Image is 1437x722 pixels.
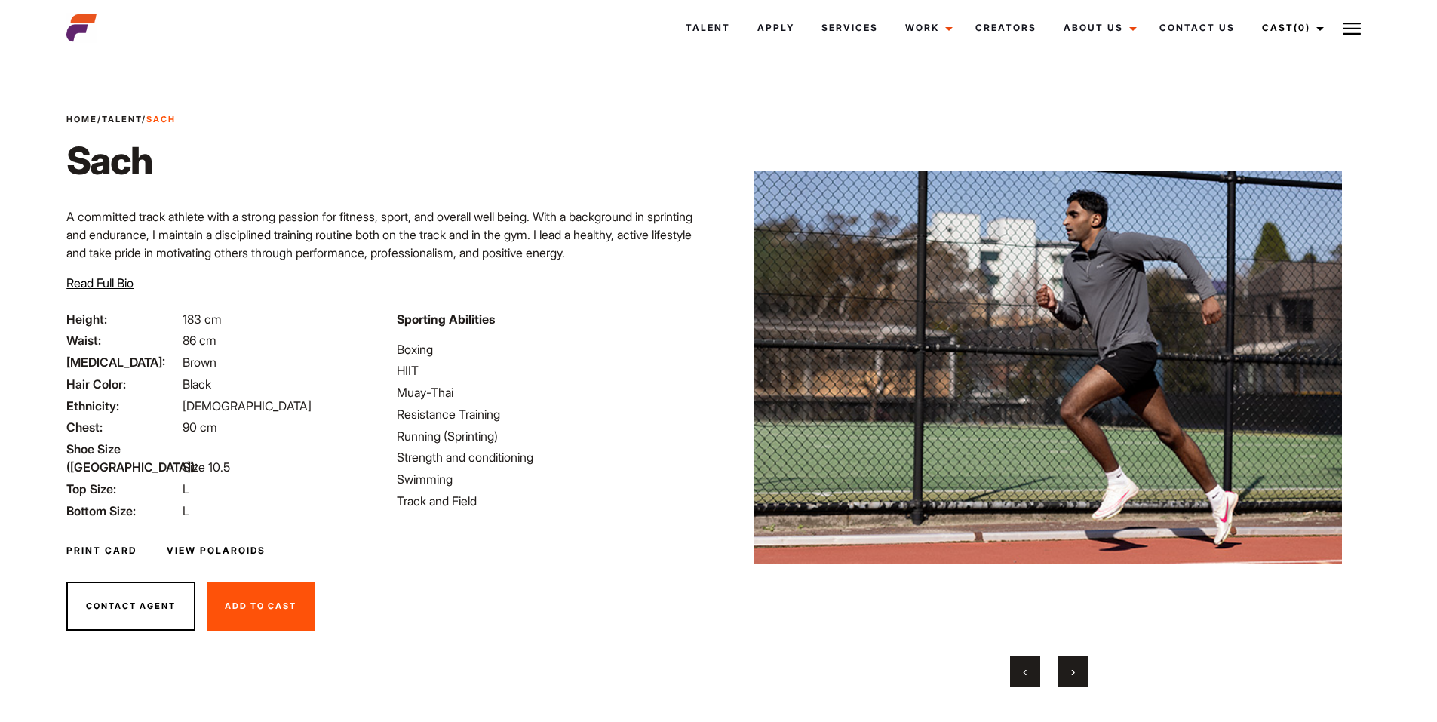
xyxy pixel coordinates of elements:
li: Swimming [397,470,709,488]
span: L [183,481,189,496]
span: 86 cm [183,333,216,348]
span: 183 cm [183,312,222,327]
span: Black [183,376,211,392]
a: Creators [962,8,1050,48]
span: [DEMOGRAPHIC_DATA] [183,398,312,413]
a: Work [892,8,962,48]
li: Running (Sprinting) [397,427,709,445]
li: Strength and conditioning [397,448,709,466]
a: Contact Us [1146,8,1248,48]
li: Track and Field [397,492,709,510]
a: Cast(0) [1248,8,1333,48]
a: View Polaroids [167,544,266,558]
img: cropped-aefm-brand-fav-22-square.png [66,13,97,43]
a: About Us [1050,8,1146,48]
span: Hair Color: [66,375,180,393]
li: Resistance Training [397,405,709,423]
span: [MEDICAL_DATA]: [66,353,180,371]
button: Read Full Bio [66,274,134,292]
a: Talent [102,114,142,124]
span: / / [66,113,176,126]
span: Brown [183,355,216,370]
span: Size 10.5 [183,459,230,475]
img: Burger icon [1343,20,1361,38]
h1: Sach [66,138,176,183]
button: Add To Cast [207,582,315,631]
a: Print Card [66,544,137,558]
span: Chest: [66,418,180,436]
button: Contact Agent [66,582,195,631]
span: Waist: [66,331,180,349]
p: A committed track athlete with a strong passion for fitness, sport, and overall well being. With ... [66,207,709,262]
strong: Sach [146,114,176,124]
li: Muay-Thai [397,383,709,401]
span: Read Full Bio [66,275,134,290]
span: Ethnicity: [66,397,180,415]
span: Add To Cast [225,601,296,611]
span: L [183,503,189,518]
a: Home [66,114,97,124]
strong: Sporting Abilities [397,312,495,327]
span: Next [1071,664,1075,679]
span: Previous [1023,664,1027,679]
span: (0) [1294,22,1310,33]
a: Talent [672,8,744,48]
li: HIIT [397,361,709,379]
a: Apply [744,8,808,48]
span: Top Size: [66,480,180,498]
span: Height: [66,310,180,328]
span: Shoe Size ([GEOGRAPHIC_DATA]): [66,440,180,476]
a: Services [808,8,892,48]
li: Boxing [397,340,709,358]
span: Bottom Size: [66,502,180,520]
span: 90 cm [183,419,217,435]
